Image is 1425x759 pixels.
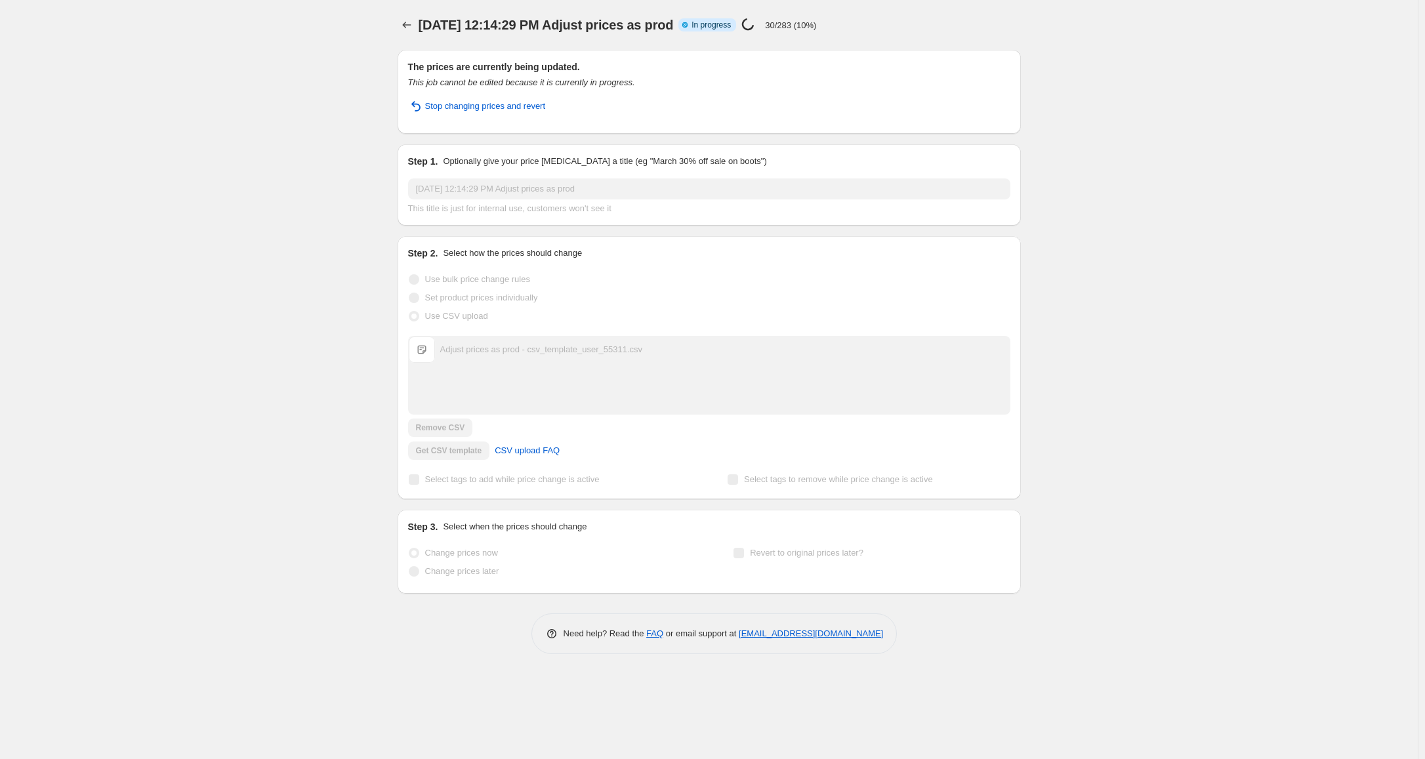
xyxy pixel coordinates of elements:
[425,293,538,302] span: Set product prices individually
[408,77,635,87] i: This job cannot be edited because it is currently in progress.
[425,100,546,113] span: Stop changing prices and revert
[425,311,488,321] span: Use CSV upload
[408,178,1010,199] input: 30% off holiday sale
[440,343,643,356] div: Adjust prices as prod - csv_template_user_55311.csv
[425,474,600,484] span: Select tags to add while price change is active
[750,548,863,558] span: Revert to original prices later?
[408,155,438,168] h2: Step 1.
[765,20,816,30] p: 30/283 (10%)
[739,628,883,638] a: [EMAIL_ADDRESS][DOMAIN_NAME]
[408,247,438,260] h2: Step 2.
[408,60,1010,73] h2: The prices are currently being updated.
[425,548,498,558] span: Change prices now
[408,520,438,533] h2: Step 3.
[425,274,530,284] span: Use bulk price change rules
[646,628,663,638] a: FAQ
[425,566,499,576] span: Change prices later
[398,16,416,34] button: Price change jobs
[564,628,647,638] span: Need help? Read the
[443,520,587,533] p: Select when the prices should change
[487,440,568,461] a: CSV upload FAQ
[419,18,674,32] span: [DATE] 12:14:29 PM Adjust prices as prod
[744,474,933,484] span: Select tags to remove while price change is active
[443,247,582,260] p: Select how the prices should change
[408,203,611,213] span: This title is just for internal use, customers won't see it
[495,444,560,457] span: CSV upload FAQ
[692,20,731,30] span: In progress
[443,155,766,168] p: Optionally give your price [MEDICAL_DATA] a title (eg "March 30% off sale on boots")
[663,628,739,638] span: or email support at
[400,96,554,117] button: Stop changing prices and revert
